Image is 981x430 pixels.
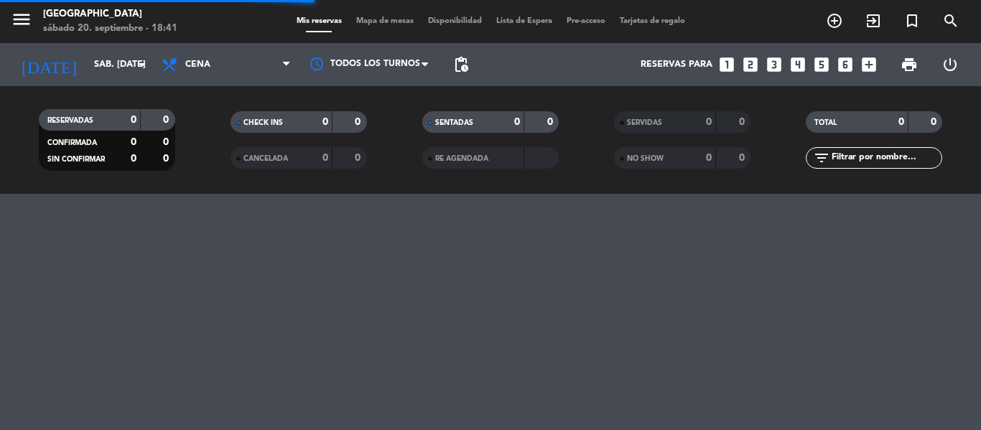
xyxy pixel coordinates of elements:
i: looks_two [741,55,760,74]
i: looks_6 [836,55,855,74]
span: Pre-acceso [559,17,613,25]
span: Disponibilidad [421,17,489,25]
strong: 0 [322,153,328,163]
strong: 0 [355,117,363,127]
strong: 0 [706,153,712,163]
strong: 0 [898,117,904,127]
i: add_circle_outline [826,12,843,29]
div: [GEOGRAPHIC_DATA] [43,7,177,22]
i: looks_one [717,55,736,74]
i: looks_5 [812,55,831,74]
span: Cena [185,60,210,70]
strong: 0 [131,137,136,147]
i: arrow_drop_down [134,56,151,73]
strong: 0 [739,117,748,127]
span: Tarjetas de regalo [613,17,692,25]
span: CHECK INS [243,119,283,126]
span: Mapa de mesas [349,17,421,25]
div: sábado 20. septiembre - 18:41 [43,22,177,36]
span: Lista de Espera [489,17,559,25]
span: CONFIRMADA [47,139,97,146]
strong: 0 [355,153,363,163]
strong: 0 [931,117,939,127]
span: SENTADAS [435,119,473,126]
i: looks_3 [765,55,784,74]
span: RESERVADAS [47,117,93,124]
span: TOTAL [814,119,837,126]
strong: 0 [163,115,172,125]
strong: 0 [131,154,136,164]
i: menu [11,9,32,30]
strong: 0 [547,117,556,127]
strong: 0 [739,153,748,163]
span: Mis reservas [289,17,349,25]
i: exit_to_app [865,12,882,29]
i: power_settings_new [942,56,959,73]
span: RE AGENDADA [435,155,488,162]
strong: 0 [131,115,136,125]
strong: 0 [322,117,328,127]
span: pending_actions [452,56,470,73]
div: LOG OUT [929,43,970,86]
span: Reservas para [641,60,712,70]
i: search [942,12,959,29]
i: looks_4 [789,55,807,74]
i: [DATE] [11,49,87,80]
strong: 0 [163,154,172,164]
span: NO SHOW [627,155,664,162]
strong: 0 [163,137,172,147]
i: add_box [860,55,878,74]
span: print [901,56,918,73]
strong: 0 [706,117,712,127]
button: menu [11,9,32,35]
span: SIN CONFIRMAR [47,156,105,163]
span: CANCELADA [243,155,288,162]
span: SERVIDAS [627,119,662,126]
strong: 0 [514,117,520,127]
input: Filtrar por nombre... [830,150,942,166]
i: turned_in_not [903,12,921,29]
i: filter_list [813,149,830,167]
